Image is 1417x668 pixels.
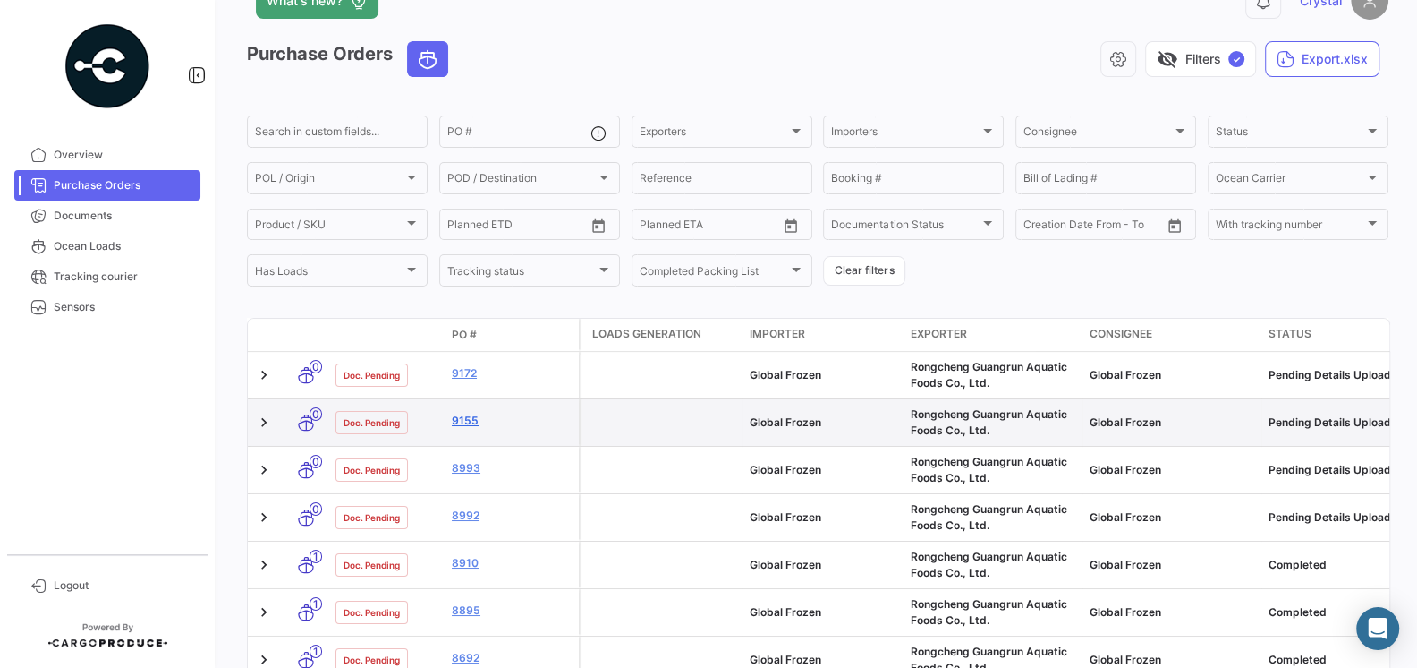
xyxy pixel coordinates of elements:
[14,201,200,231] a: Documents
[750,463,821,476] span: Global Frozen
[54,299,193,315] span: Sensors
[1161,212,1188,239] button: Open calendar
[911,597,1067,627] span: Rongcheng Guangrun Aquatic Foods Co., Ltd.
[255,221,403,234] span: Product / SKU
[255,414,273,432] a: Expand/Collapse Row
[344,605,400,620] span: Doc. Pending
[310,550,322,563] span: 1
[445,320,579,350] datatable-header-cell: PO #
[14,140,200,170] a: Overview
[54,238,193,254] span: Ocean Loads
[1023,128,1172,141] span: Consignee
[750,368,821,381] span: Global Frozen
[750,605,821,619] span: Global Frozen
[310,597,322,611] span: 1
[750,415,821,429] span: Global Frozen
[247,41,454,77] h3: Purchase Orders
[408,42,447,76] button: Ocean
[54,269,193,285] span: Tracking courier
[911,360,1067,390] span: Rongcheng Guangrun Aquatic Foods Co., Ltd.
[1228,51,1244,67] span: ✓
[1145,41,1256,77] button: visibility_offFilters✓
[255,509,273,527] a: Expand/Collapse Row
[255,175,403,187] span: POL / Origin
[823,256,905,286] button: Clear filters
[344,415,400,430] span: Doc. Pending
[1090,415,1161,429] span: Global Frozen
[63,21,152,111] img: powered-by.png
[14,170,200,201] a: Purchase Orders
[54,147,193,163] span: Overview
[750,326,805,342] span: Importer
[1090,368,1161,381] span: Global Frozen
[452,508,572,524] a: 8992
[742,319,904,351] datatable-header-cell: Importer
[831,221,980,234] span: Documentation Status
[14,231,200,261] a: Ocean Loads
[592,326,701,342] span: Loads generation
[911,550,1067,579] span: Rongcheng Guangrun Aquatic Foods Co., Ltd.
[452,327,477,343] span: PO #
[1090,558,1161,571] span: Global Frozen
[485,221,550,234] input: To
[284,328,328,342] datatable-header-cell: Transport mode
[640,267,788,279] span: Completed Packing List
[911,455,1067,484] span: Rongcheng Guangrun Aquatic Foods Co., Ltd.
[1090,605,1161,619] span: Global Frozen
[255,604,273,621] a: Expand/Collapse Row
[328,328,445,342] datatable-header-cell: Doc. Status
[14,261,200,292] a: Tracking courier
[452,413,572,429] a: 9155
[1216,128,1364,141] span: Status
[750,510,821,524] span: Global Frozen
[447,175,596,187] span: POD / Destination
[1157,48,1178,70] span: visibility_off
[344,368,400,382] span: Doc. Pending
[640,128,788,141] span: Exporters
[1216,221,1364,234] span: With tracking number
[452,365,572,381] a: 9172
[1090,510,1161,524] span: Global Frozen
[54,578,193,594] span: Logout
[310,645,322,658] span: 1
[1216,175,1364,187] span: Ocean Carrier
[1269,326,1311,342] span: Status
[14,292,200,322] a: Sensors
[911,407,1067,437] span: Rongcheng Guangrun Aquatic Foods Co., Ltd.
[831,128,980,141] span: Importers
[911,326,967,342] span: Exporter
[904,319,1082,351] datatable-header-cell: Exporter
[344,510,400,525] span: Doc. Pending
[1082,319,1261,351] datatable-header-cell: Consignee
[452,650,572,666] a: 8692
[255,461,273,479] a: Expand/Collapse Row
[1090,653,1161,666] span: Global Frozen
[54,208,193,224] span: Documents
[1265,41,1379,77] button: Export.xlsx
[1023,221,1048,234] input: From
[310,360,322,373] span: 0
[1356,607,1399,650] div: Abrir Intercom Messenger
[777,212,804,239] button: Open calendar
[255,556,273,574] a: Expand/Collapse Row
[677,221,742,234] input: To
[310,407,322,421] span: 0
[750,653,821,666] span: Global Frozen
[1061,221,1126,234] input: To
[750,558,821,571] span: Global Frozen
[1090,326,1152,342] span: Consignee
[452,555,572,571] a: 8910
[640,221,665,234] input: From
[344,558,400,572] span: Doc. Pending
[585,212,612,239] button: Open calendar
[447,221,472,234] input: From
[310,455,322,468] span: 0
[581,319,742,351] datatable-header-cell: Loads generation
[310,502,322,516] span: 0
[255,267,403,279] span: Has Loads
[452,460,572,476] a: 8993
[1090,463,1161,476] span: Global Frozen
[54,177,193,193] span: Purchase Orders
[447,267,596,279] span: Tracking status
[344,653,400,667] span: Doc. Pending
